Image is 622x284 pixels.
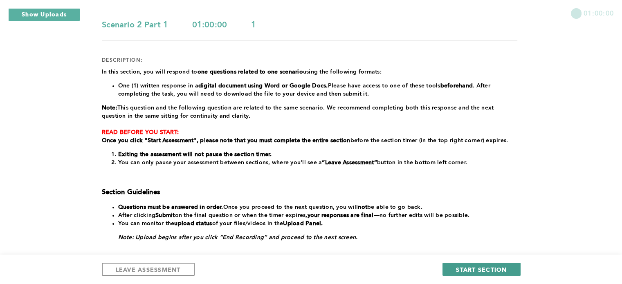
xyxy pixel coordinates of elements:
div: 1 [251,20,350,30]
div: description: [102,57,143,64]
li: One (1) written response in a Please have access to one of these tools . After completing the tas... [118,82,517,98]
li: After clicking on the final question or when the timer expires, —no further edits will be possible. [118,211,517,219]
strong: Submit [155,212,175,218]
button: START SECTION [442,263,520,276]
span: 01:00:00 [584,8,614,18]
strong: Once you click "Start Assessment", please note that you must complete the entire section [102,138,350,143]
div: Scenario 2 Part 1 [102,20,192,30]
p: before the section timer (in the top right corner) expires. [102,136,517,145]
strong: Note: [102,105,117,111]
strong: Exiting the assessment will not pause the section timer. [118,152,272,157]
strong: Upload Panel. [283,221,323,226]
div: 01:00:00 [192,20,251,30]
li: You can only pause your assessment between sections, where you'll see a button in the bottom left... [118,159,517,167]
button: Show Uploads [8,8,80,21]
span: In this section, you will respond to [102,69,198,75]
button: LEAVE ASSESSMENT [102,263,195,276]
strong: “Leave Assessment” [322,160,377,165]
h3: Section Guidelines [102,188,517,197]
strong: READ BEFORE YOU START: [102,130,179,135]
li: You can monitor the of your files/videos in the [118,219,517,228]
strong: upload status [174,221,212,226]
p: This question and the following question are related to the same scenario. We recommend completin... [102,104,517,120]
span: LEAVE ASSESSMENT [116,266,181,273]
span: using the following formats: [303,69,382,75]
span: START SECTION [456,266,507,273]
em: Note: Upload begins after you click “End Recording” and proceed to the next screen. [118,235,358,240]
li: Once you proceed to the next question, you will be able to go back. [118,203,517,211]
strong: not [358,204,367,210]
strong: your responses are final [308,212,374,218]
strong: one questions related to one scenario [198,69,303,75]
strong: Questions must be answered in order. [118,204,223,210]
strong: digital document using Word or Google Docs. [198,83,328,89]
strong: beforehand [440,83,473,89]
